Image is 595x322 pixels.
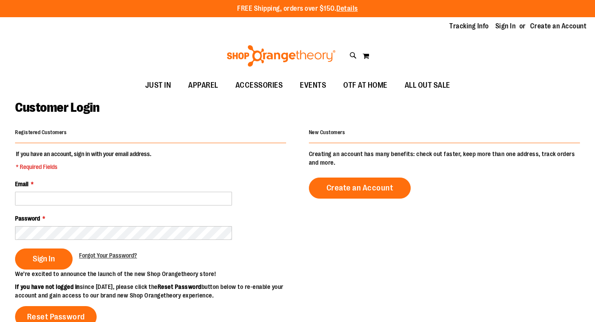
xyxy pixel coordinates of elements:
span: OTF AT HOME [343,76,388,95]
span: Sign In [33,254,55,264]
a: Create an Account [309,178,411,199]
strong: Reset Password [158,283,201,290]
a: Forgot Your Password? [79,251,137,260]
span: Create an Account [326,183,394,193]
a: Sign In [495,21,516,31]
span: Email [15,181,28,187]
strong: If you have not logged in [15,283,80,290]
span: Password [15,215,40,222]
p: since [DATE], please click the button below to re-enable your account and gain access to our bran... [15,282,298,300]
span: APPAREL [188,76,218,95]
a: Tracking Info [449,21,489,31]
p: Creating an account has many benefits: check out faster, keep more than one address, track orders... [309,150,580,167]
p: FREE Shipping, orders over $150. [237,4,358,14]
p: We’re excited to announce the launch of the new Shop Orangetheory store! [15,270,298,278]
strong: Registered Customers [15,129,67,135]
span: EVENTS [300,76,326,95]
span: ACCESSORIES [235,76,283,95]
strong: New Customers [309,129,345,135]
span: Customer Login [15,100,99,115]
a: Create an Account [530,21,587,31]
span: Forgot Your Password? [79,252,137,259]
a: Details [336,5,358,12]
legend: If you have an account, sign in with your email address. [15,150,152,171]
img: Shop Orangetheory [226,45,337,67]
span: ALL OUT SALE [405,76,450,95]
span: Reset Password [27,312,85,322]
button: Sign In [15,248,73,270]
span: JUST IN [145,76,171,95]
span: * Required Fields [16,163,151,171]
